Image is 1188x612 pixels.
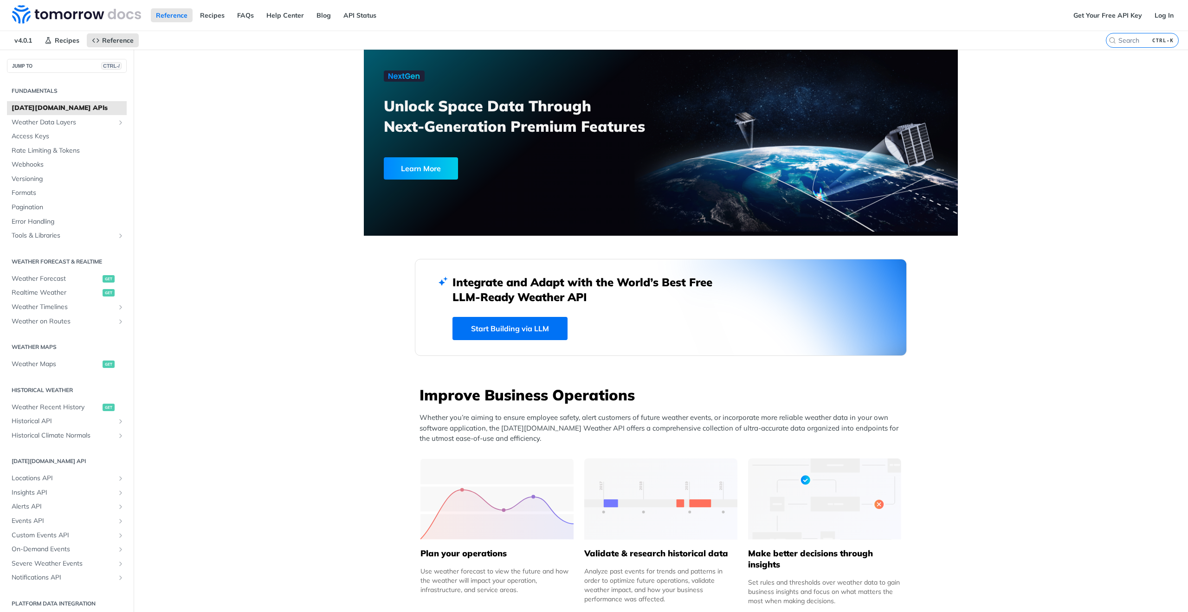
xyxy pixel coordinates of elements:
span: v4.0.1 [9,33,37,47]
button: Show subpages for Alerts API [117,503,124,510]
button: Show subpages for Historical API [117,418,124,425]
h5: Validate & research historical data [584,548,737,559]
h2: Platform DATA integration [7,599,127,608]
h3: Improve Business Operations [420,385,907,405]
a: Pagination [7,200,127,214]
span: Historical Climate Normals [12,431,115,440]
p: Whether you’re aiming to ensure employee safety, alert customers of future weather events, or inc... [420,412,907,444]
a: Versioning [7,172,127,186]
img: 39565e8-group-4962x.svg [420,458,574,540]
kbd: CTRL-K [1150,36,1176,45]
a: Error Handling [7,215,127,229]
a: Weather on RoutesShow subpages for Weather on Routes [7,315,127,329]
span: Weather Maps [12,360,100,369]
a: Weather Recent Historyget [7,400,127,414]
span: get [103,275,115,283]
span: Severe Weather Events [12,559,115,568]
a: Realtime Weatherget [7,286,127,300]
h5: Plan your operations [420,548,574,559]
span: get [103,361,115,368]
a: Severe Weather EventsShow subpages for Severe Weather Events [7,557,127,571]
img: Tomorrow.io Weather API Docs [12,5,141,24]
div: Learn More [384,157,458,180]
h2: [DATE][DOMAIN_NAME] API [7,457,127,465]
a: Recipes [39,33,84,47]
a: Access Keys [7,129,127,143]
a: Weather Data LayersShow subpages for Weather Data Layers [7,116,127,129]
span: Realtime Weather [12,288,100,297]
span: On-Demand Events [12,545,115,554]
a: Start Building via LLM [452,317,568,340]
a: Tools & LibrariesShow subpages for Tools & Libraries [7,229,127,243]
span: Events API [12,516,115,526]
h2: Weather Maps [7,343,127,351]
img: NextGen [384,71,425,82]
button: Show subpages for Events API [117,517,124,525]
span: Weather Forecast [12,274,100,283]
span: Weather Recent History [12,403,100,412]
h3: Unlock Space Data Through Next-Generation Premium Features [384,96,671,136]
a: Weather TimelinesShow subpages for Weather Timelines [7,300,127,314]
span: Notifications API [12,573,115,582]
span: Insights API [12,488,115,497]
a: API Status [338,8,381,22]
h5: Make better decisions through insights [748,548,901,570]
span: Webhooks [12,160,124,169]
a: Reference [87,33,139,47]
button: Show subpages for Severe Weather Events [117,560,124,567]
button: Show subpages for On-Demand Events [117,546,124,553]
button: JUMP TOCTRL-/ [7,59,127,73]
a: Blog [311,8,336,22]
span: CTRL-/ [101,62,122,70]
span: get [103,289,115,296]
button: Show subpages for Weather Timelines [117,303,124,311]
a: Alerts APIShow subpages for Alerts API [7,500,127,514]
div: Analyze past events for trends and patterns in order to optimize future operations, validate weat... [584,567,737,604]
a: [DATE][DOMAIN_NAME] APIs [7,101,127,115]
a: Historical Climate NormalsShow subpages for Historical Climate Normals [7,429,127,443]
a: Log In [1149,8,1179,22]
span: Locations API [12,474,115,483]
button: Show subpages for Custom Events API [117,532,124,539]
span: Recipes [55,36,79,45]
img: a22d113-group-496-32x.svg [748,458,901,540]
button: Show subpages for Insights API [117,489,124,496]
a: Historical APIShow subpages for Historical API [7,414,127,428]
a: Rate Limiting & Tokens [7,144,127,158]
img: 13d7ca0-group-496-2.svg [584,458,737,540]
a: Formats [7,186,127,200]
a: Webhooks [7,158,127,172]
a: Get Your Free API Key [1068,8,1147,22]
a: Events APIShow subpages for Events API [7,514,127,528]
span: Access Keys [12,132,124,141]
button: Show subpages for Locations API [117,475,124,482]
a: On-Demand EventsShow subpages for On-Demand Events [7,542,127,556]
div: Set rules and thresholds over weather data to gain business insights and focus on what matters th... [748,578,901,606]
button: Show subpages for Weather on Routes [117,318,124,325]
span: Tools & Libraries [12,231,115,240]
span: Custom Events API [12,531,115,540]
span: Weather on Routes [12,317,115,326]
a: Notifications APIShow subpages for Notifications API [7,571,127,585]
button: Show subpages for Weather Data Layers [117,119,124,126]
span: Weather Data Layers [12,118,115,127]
span: Formats [12,188,124,198]
a: Learn More [384,157,613,180]
a: Recipes [195,8,230,22]
a: Custom Events APIShow subpages for Custom Events API [7,528,127,542]
span: Pagination [12,203,124,212]
a: Weather Forecastget [7,272,127,286]
span: Alerts API [12,502,115,511]
a: Help Center [261,8,309,22]
h2: Historical Weather [7,386,127,394]
span: Weather Timelines [12,303,115,312]
span: Rate Limiting & Tokens [12,146,124,155]
span: Reference [102,36,134,45]
svg: Search [1109,37,1116,44]
h2: Integrate and Adapt with the World’s Best Free LLM-Ready Weather API [452,275,726,304]
a: Insights APIShow subpages for Insights API [7,486,127,500]
span: get [103,404,115,411]
button: Show subpages for Tools & Libraries [117,232,124,239]
h2: Weather Forecast & realtime [7,258,127,266]
span: Error Handling [12,217,124,226]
